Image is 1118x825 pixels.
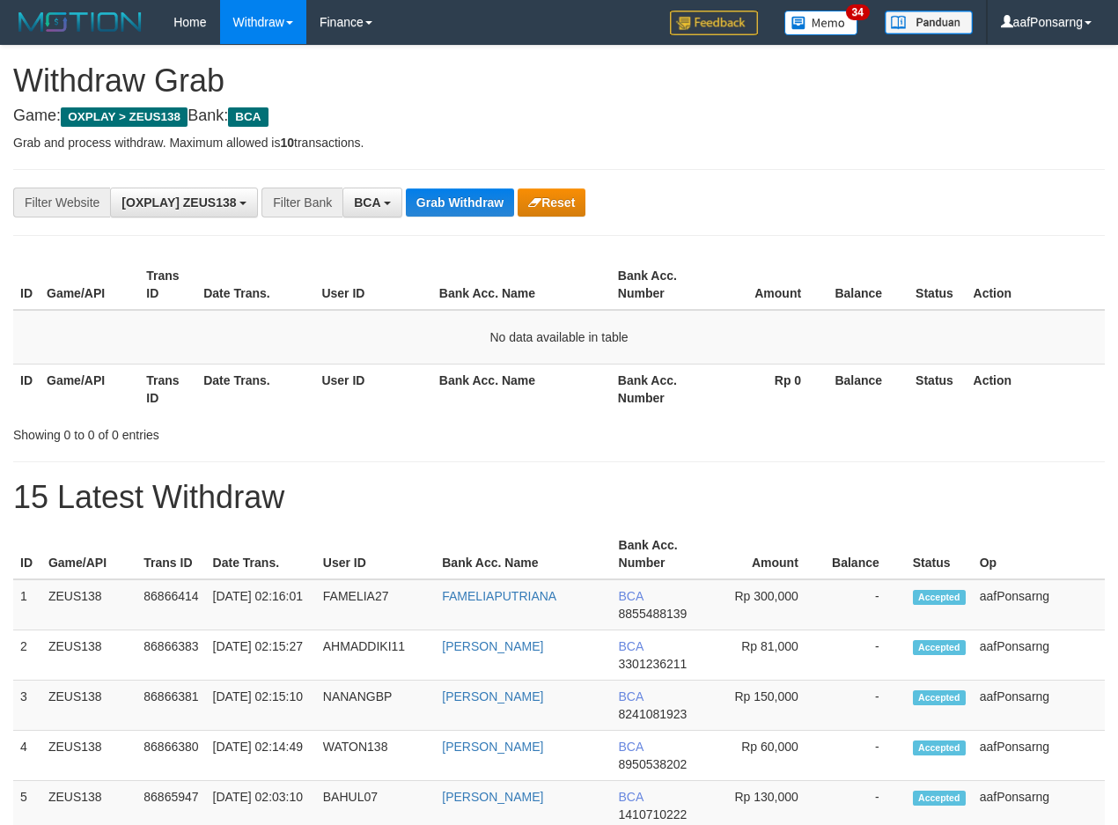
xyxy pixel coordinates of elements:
[846,4,870,20] span: 34
[973,579,1105,630] td: aafPonsarng
[442,790,543,804] a: [PERSON_NAME]
[13,188,110,217] div: Filter Website
[442,740,543,754] a: [PERSON_NAME]
[619,639,644,653] span: BCA
[827,260,908,310] th: Balance
[435,529,611,579] th: Bank Acc. Name
[619,757,688,771] span: Copy 8950538202 to clipboard
[228,107,268,127] span: BCA
[314,364,431,414] th: User ID
[136,731,205,781] td: 86866380
[906,529,973,579] th: Status
[40,260,139,310] th: Game/API
[354,195,380,210] span: BCA
[913,640,966,655] span: Accepted
[442,639,543,653] a: [PERSON_NAME]
[13,9,147,35] img: MOTION_logo.png
[913,740,966,755] span: Accepted
[442,589,556,603] a: FAMELIAPUTRIANA
[710,630,825,681] td: Rp 81,000
[442,689,543,703] a: [PERSON_NAME]
[13,630,41,681] td: 2
[913,590,966,605] span: Accepted
[13,310,1105,365] td: No data available in table
[710,579,825,630] td: Rp 300,000
[139,260,196,310] th: Trans ID
[973,529,1105,579] th: Op
[406,188,514,217] button: Grab Withdraw
[825,579,906,630] td: -
[611,364,710,414] th: Bank Acc. Number
[13,579,41,630] td: 1
[710,364,827,414] th: Rp 0
[41,630,136,681] td: ZEUS138
[206,579,316,630] td: [DATE] 02:16:01
[967,364,1105,414] th: Action
[41,681,136,731] td: ZEUS138
[13,731,41,781] td: 4
[41,529,136,579] th: Game/API
[885,11,973,34] img: panduan.png
[13,63,1105,99] h1: Withdraw Grab
[40,364,139,414] th: Game/API
[913,690,966,705] span: Accepted
[316,681,435,731] td: NANANGBP
[136,630,205,681] td: 86866383
[13,480,1105,515] h1: 15 Latest Withdraw
[261,188,342,217] div: Filter Bank
[825,529,906,579] th: Balance
[619,807,688,821] span: Copy 1410710222 to clipboard
[196,260,314,310] th: Date Trans.
[316,731,435,781] td: WATON138
[13,681,41,731] td: 3
[619,689,644,703] span: BCA
[13,364,40,414] th: ID
[612,529,710,579] th: Bank Acc. Number
[710,681,825,731] td: Rp 150,000
[908,364,966,414] th: Status
[825,681,906,731] td: -
[619,657,688,671] span: Copy 3301236211 to clipboard
[136,579,205,630] td: 86866414
[432,364,611,414] th: Bank Acc. Name
[280,136,294,150] strong: 10
[784,11,858,35] img: Button%20Memo.svg
[121,195,236,210] span: [OXPLAY] ZEUS138
[342,188,402,217] button: BCA
[206,681,316,731] td: [DATE] 02:15:10
[316,630,435,681] td: AHMADDIKI11
[13,134,1105,151] p: Grab and process withdraw. Maximum allowed is transactions.
[973,731,1105,781] td: aafPonsarng
[316,579,435,630] td: FAMELIA27
[432,260,611,310] th: Bank Acc. Name
[619,589,644,603] span: BCA
[827,364,908,414] th: Balance
[710,260,827,310] th: Amount
[13,260,40,310] th: ID
[710,731,825,781] td: Rp 60,000
[619,607,688,621] span: Copy 8855488139 to clipboard
[619,707,688,721] span: Copy 8241081923 to clipboard
[619,740,644,754] span: BCA
[825,630,906,681] td: -
[136,529,205,579] th: Trans ID
[13,529,41,579] th: ID
[41,579,136,630] td: ZEUS138
[710,529,825,579] th: Amount
[41,731,136,781] td: ZEUS138
[973,630,1105,681] td: aafPonsarng
[611,260,710,310] th: Bank Acc. Number
[314,260,431,310] th: User ID
[967,260,1105,310] th: Action
[13,419,452,444] div: Showing 0 to 0 of 0 entries
[973,681,1105,731] td: aafPonsarng
[196,364,314,414] th: Date Trans.
[13,107,1105,125] h4: Game: Bank:
[825,731,906,781] td: -
[206,731,316,781] td: [DATE] 02:14:49
[139,364,196,414] th: Trans ID
[61,107,188,127] span: OXPLAY > ZEUS138
[908,260,966,310] th: Status
[206,630,316,681] td: [DATE] 02:15:27
[913,791,966,806] span: Accepted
